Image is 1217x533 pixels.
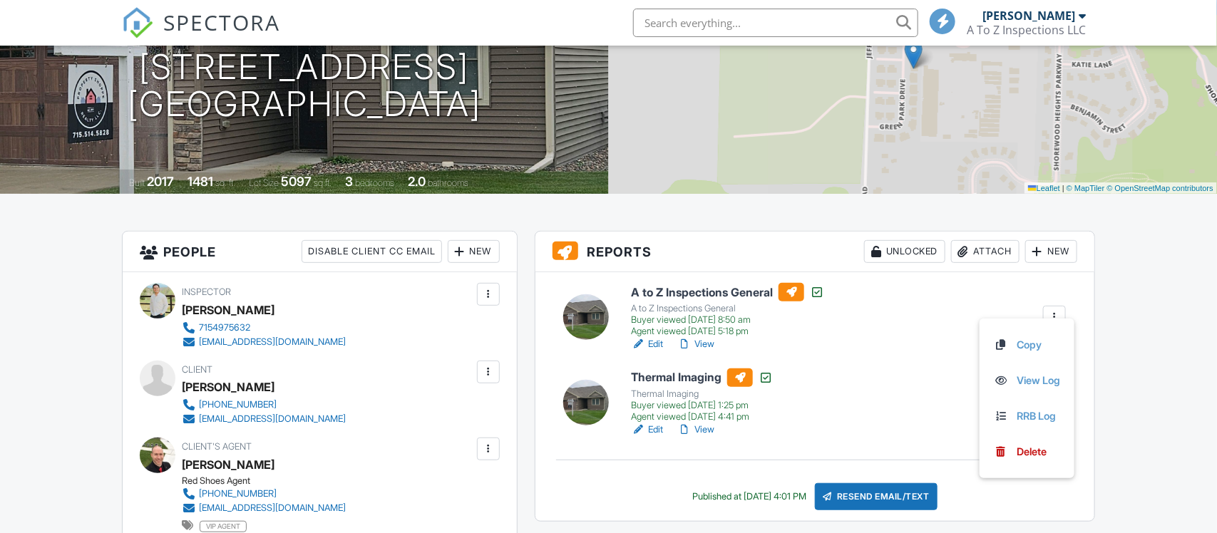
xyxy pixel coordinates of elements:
div: New [448,240,500,263]
a: Edit [631,337,663,351]
div: Unlocked [864,240,945,263]
div: 2017 [147,174,174,189]
a: © OpenStreetMap contributors [1107,184,1213,192]
h3: Reports [535,232,1095,272]
div: Published at [DATE] 4:01 PM [692,491,806,502]
span: | [1062,184,1064,192]
div: Agent viewed [DATE] 5:18 pm [631,326,824,337]
div: Buyer viewed [DATE] 1:25 pm [631,400,773,411]
div: Buyer viewed [DATE] 8:50 am [631,314,824,326]
span: sq. ft. [215,177,235,188]
span: Client [182,364,212,375]
div: [PERSON_NAME] [982,9,1075,23]
span: Built [129,177,145,188]
h1: [STREET_ADDRESS] [GEOGRAPHIC_DATA] [128,48,481,124]
a: [PHONE_NUMBER] [182,398,346,412]
a: A to Z Inspections General A to Z Inspections General Buyer viewed [DATE] 8:50 am Agent viewed [D... [631,283,824,337]
div: [PERSON_NAME] [182,376,274,398]
a: Delete [994,444,1060,460]
div: Thermal Imaging [631,388,773,400]
div: 5097 [281,174,312,189]
a: [EMAIL_ADDRESS][DOMAIN_NAME] [182,335,346,349]
div: [PHONE_NUMBER] [199,488,277,500]
a: Copy [994,337,1060,353]
div: Agent viewed [DATE] 4:41 pm [631,411,773,423]
div: Attach [951,240,1020,263]
a: Edit [631,423,663,437]
div: [PERSON_NAME] [182,299,274,321]
span: SPECTORA [163,7,280,37]
a: © MapTiler [1067,184,1105,192]
div: 3 [345,174,353,189]
div: Red Shoes Agent [182,475,357,487]
div: 1481 [188,174,213,189]
a: View Log [994,373,1060,388]
input: Search everything... [633,9,918,37]
span: bedrooms [355,177,394,188]
div: A to Z Inspections General [631,303,824,314]
div: 2.0 [408,174,426,189]
h3: People [123,232,517,272]
div: [PHONE_NUMBER] [199,399,277,410]
span: Lot Size [249,177,279,188]
a: SPECTORA [122,19,280,49]
div: [EMAIL_ADDRESS][DOMAIN_NAME] [199,502,346,514]
a: [EMAIL_ADDRESS][DOMAIN_NAME] [182,501,346,515]
div: Resend Email/Text [815,483,938,510]
h6: A to Z Inspections General [631,283,824,301]
span: vip agent [200,521,247,532]
div: 7154975632 [199,322,250,333]
span: Client's Agent [182,441,252,452]
a: 7154975632 [182,321,346,335]
a: Leaflet [1028,184,1060,192]
a: Thermal Imaging Thermal Imaging Buyer viewed [DATE] 1:25 pm Agent viewed [DATE] 4:41 pm [631,368,773,423]
div: Disable Client CC Email [302,240,442,263]
img: Marker [905,40,923,69]
a: View [677,337,714,351]
span: sq.ft. [314,177,332,188]
div: [EMAIL_ADDRESS][DOMAIN_NAME] [199,413,346,425]
span: bathrooms [428,177,468,188]
a: View [677,423,714,437]
div: Delete [1017,444,1047,460]
div: New [1025,240,1077,263]
a: RRB Log [994,408,1060,424]
a: [EMAIL_ADDRESS][DOMAIN_NAME] [182,412,346,426]
a: [PHONE_NUMBER] [182,487,346,501]
h6: Thermal Imaging [631,368,773,387]
div: [EMAIL_ADDRESS][DOMAIN_NAME] [199,336,346,348]
span: Inspector [182,286,231,297]
a: [PERSON_NAME] [182,454,274,475]
img: The Best Home Inspection Software - Spectora [122,7,153,38]
div: A To Z Inspections LLC [967,23,1086,37]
